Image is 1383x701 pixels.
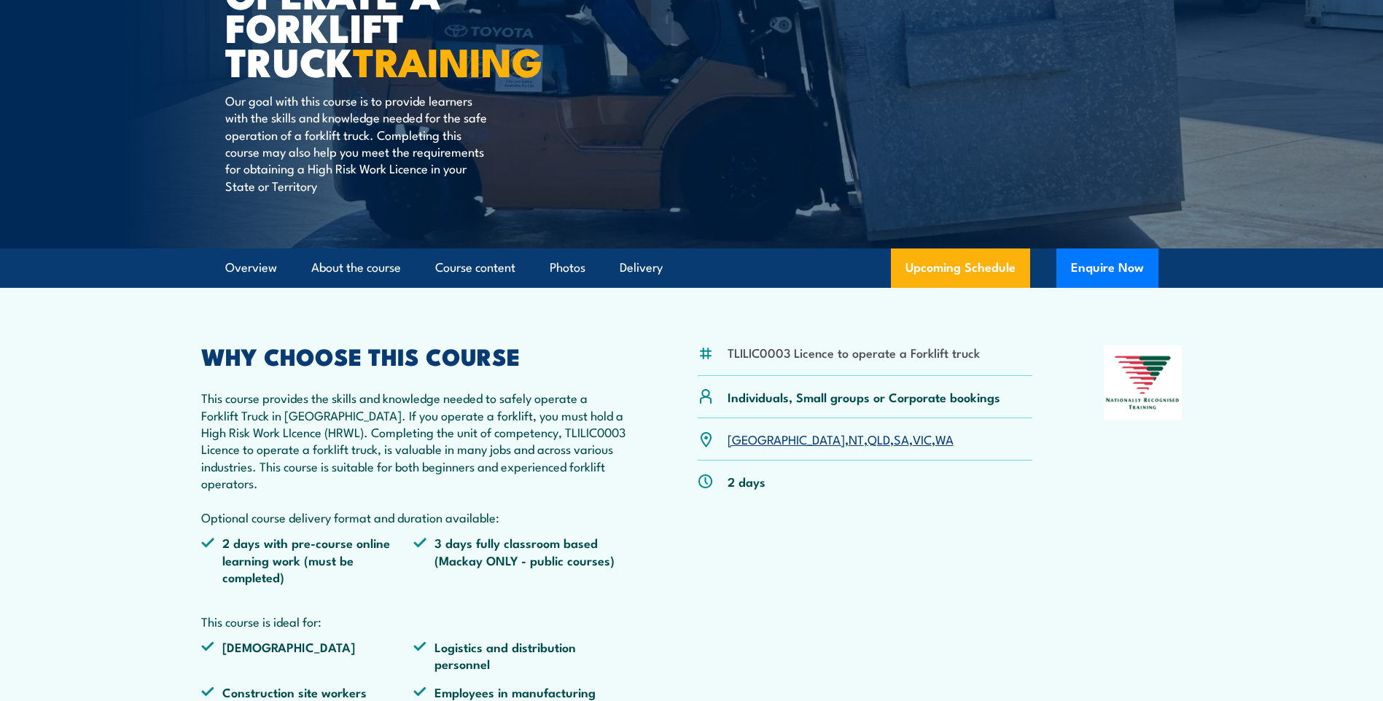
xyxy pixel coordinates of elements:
a: WA [935,430,954,447]
li: TLILIC0003 Licence to operate a Forklift truck [728,344,980,361]
p: This course is ideal for: [201,613,627,630]
a: VIC [913,430,932,447]
p: , , , , , [728,431,954,447]
p: Individuals, Small groups or Corporate bookings [728,388,1000,405]
a: SA [894,430,909,447]
li: [DEMOGRAPHIC_DATA] [201,638,414,673]
li: Employees in manufacturing [413,684,626,700]
a: Overview [225,248,277,287]
h2: WHY CHOOSE THIS COURSE [201,345,627,366]
img: Nationally Recognised Training logo. [1104,345,1183,420]
strong: TRAINING [353,30,542,90]
a: About the course [311,248,401,287]
a: [GEOGRAPHIC_DATA] [728,430,845,447]
a: NT [849,430,864,447]
li: 3 days fully classroom based (Mackay ONLY - public courses) [413,534,626,585]
button: Enquire Now [1056,248,1158,288]
a: Photos [550,248,585,287]
a: Upcoming Schedule [891,248,1030,288]
li: Logistics and distribution personnel [413,638,626,673]
p: This course provides the skills and knowledge needed to safely operate a Forklift Truck in [GEOGR... [201,389,627,525]
a: QLD [868,430,890,447]
li: Construction site workers [201,684,414,700]
p: 2 days [728,473,765,490]
p: Our goal with this course is to provide learners with the skills and knowledge needed for the saf... [225,92,491,194]
a: Delivery [620,248,663,287]
li: 2 days with pre-course online learning work (must be completed) [201,534,414,585]
a: Course content [435,248,515,287]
